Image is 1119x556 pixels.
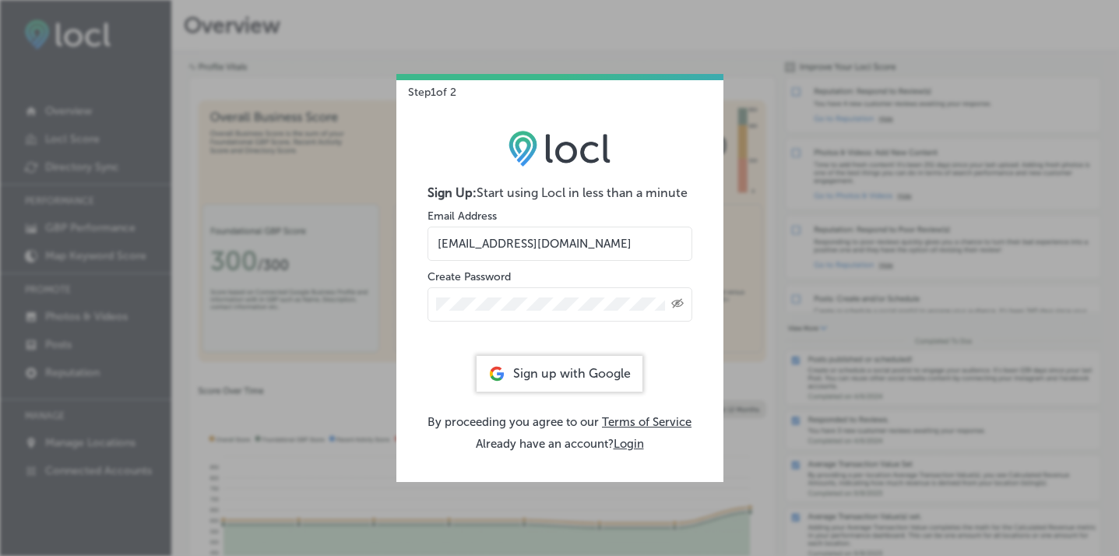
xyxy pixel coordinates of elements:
span: Start using Locl in less than a minute [477,185,688,200]
button: Login [614,437,644,451]
p: By proceeding you agree to our [428,415,692,429]
img: LOCL logo [508,130,611,166]
span: Toggle password visibility [671,297,684,311]
label: Email Address [428,209,497,223]
label: Create Password [428,270,511,283]
a: Terms of Service [602,415,691,429]
strong: Sign Up: [428,185,477,200]
p: Already have an account? [428,437,692,451]
p: Step 1 of 2 [396,74,456,99]
div: Sign up with Google [477,356,642,392]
